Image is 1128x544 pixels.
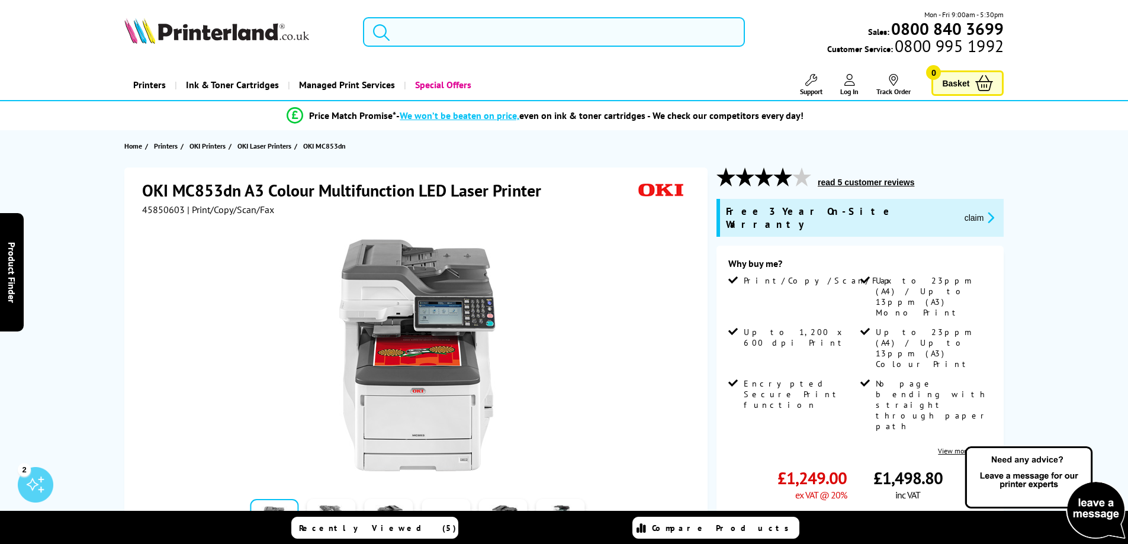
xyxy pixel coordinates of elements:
span: Home [124,140,142,152]
img: Open Live Chat window [962,445,1128,542]
span: Sales: [868,26,889,37]
span: Up to 1,200 x 600 dpi Print [744,327,857,348]
span: Encrypted Secure Print function [744,378,857,410]
span: 0800 995 1992 [893,40,1004,51]
span: inc VAT [895,489,920,501]
span: Printers [154,140,178,152]
span: We won’t be beaten on price, [400,110,519,121]
a: Printers [154,140,181,152]
a: Managed Print Services [288,70,404,100]
span: £1,498.80 [873,467,943,489]
h1: OKI MC853dn A3 Colour Multifunction LED Laser Printer [142,179,553,201]
span: Free 3 Year On-Site Warranty [726,205,955,231]
span: Compare Products [652,523,795,533]
span: Up to 23ppm (A4) / Up to 13ppm (A3) Colour Print [876,327,989,369]
span: OKI Printers [189,140,226,152]
span: Support [800,87,822,96]
span: OKI Laser Printers [237,140,291,152]
a: OKI MC853dn [303,140,349,152]
span: Log In [840,87,859,96]
span: Print/Copy/Scan/Fax [744,275,896,286]
span: Ink & Toner Cartridges [186,70,279,100]
a: Log In [840,74,859,96]
span: No page bending with straight through paper path [876,378,989,432]
span: 0 [926,65,941,80]
a: Recently Viewed (5) [291,517,458,539]
span: Customer Service: [827,40,1004,54]
a: Home [124,140,145,152]
b: 0800 840 3699 [891,18,1004,40]
li: modal_Promise [97,105,995,126]
span: £1,249.00 [777,467,847,489]
span: Product Finder [6,242,18,302]
div: Why buy me? [728,257,992,275]
a: Ink & Toner Cartridges [175,70,288,100]
span: Mon - Fri 9:00am - 5:30pm [924,9,1004,20]
div: 2 [18,463,31,476]
a: Compare Products [632,517,799,539]
a: OKI Laser Printers [237,140,294,152]
a: 0800 840 3699 [889,23,1004,34]
span: | Print/Copy/Scan/Fax [187,204,274,215]
span: ex VAT @ 20% [795,489,847,501]
a: Basket 0 [931,70,1004,96]
img: OKI MC853dn [301,239,534,471]
span: Basket [942,75,969,91]
a: Track Order [876,74,911,96]
span: Up to 23ppm (A4) / Up to 13ppm (A3) Mono Print [876,275,989,318]
button: read 5 customer reviews [814,177,918,188]
a: Special Offers [404,70,480,100]
span: OKI MC853dn [303,140,346,152]
img: OKI [634,179,688,201]
a: OKI Printers [189,140,229,152]
span: Recently Viewed (5) [299,523,457,533]
img: Printerland Logo [124,18,309,44]
a: View more details [938,446,992,455]
span: Price Match Promise* [309,110,396,121]
button: promo-description [961,211,998,224]
div: - even on ink & toner cartridges - We check our competitors every day! [396,110,804,121]
a: Printerland Logo [124,18,349,46]
span: 45850603 [142,204,185,215]
a: Support [800,74,822,96]
a: Printers [124,70,175,100]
